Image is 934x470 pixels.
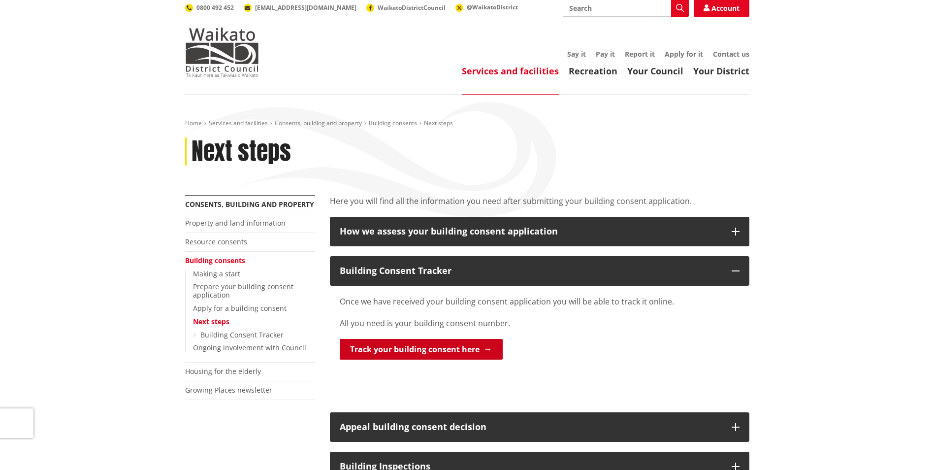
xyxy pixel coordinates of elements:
[625,49,655,59] a: Report it
[330,217,749,246] button: How we assess your building consent application
[244,3,356,12] a: [EMAIL_ADDRESS][DOMAIN_NAME]
[193,303,287,313] a: Apply for a building consent
[330,195,749,207] p: Here you will find all the information you need after submitting your building consent application.
[185,367,261,376] a: Housing for the elderly
[889,429,924,464] iframe: Messenger Launcher
[340,317,740,329] p: All you need is your building consent number.
[185,119,202,127] a: Home
[185,385,272,395] a: Growing Places newsletter
[424,119,453,127] span: Next steps
[185,3,234,12] a: 0800 492 452
[627,65,683,77] a: Your Council
[567,49,586,59] a: Say it
[193,317,229,326] a: Next steps
[340,227,722,236] div: How we assess your building consent application
[185,119,749,128] nav: breadcrumb
[340,422,722,432] div: Appeal building consent decision
[185,256,245,265] a: Building consents
[693,65,749,77] a: Your District
[713,49,749,59] a: Contact us
[185,200,314,209] a: Consents, building and property
[185,218,286,228] a: Property and land information
[193,343,306,352] a: Ongoing involvement with Council
[330,256,749,286] button: Building Consent Tracker
[369,119,417,127] a: Building consents
[330,412,749,442] button: Appeal building consent decision
[378,3,446,12] span: WaikatoDistrictCouncil
[366,3,446,12] a: WaikatoDistrictCouncil
[200,330,284,339] a: Building Consent Tracker
[340,339,503,360] a: Track your building consent here
[193,282,293,300] a: Prepare your building consent application
[185,237,247,246] a: Resource consents
[665,49,703,59] a: Apply for it
[185,28,259,77] img: Waikato District Council - Te Kaunihera aa Takiwaa o Waikato
[275,119,362,127] a: Consents, building and property
[340,266,722,276] div: Building Consent Tracker
[192,137,291,166] h1: Next steps
[462,65,559,77] a: Services and facilities
[596,49,615,59] a: Pay it
[455,3,518,11] a: @WaikatoDistrict
[193,269,240,278] a: Making a start
[467,3,518,11] span: @WaikatoDistrict
[255,3,356,12] span: [EMAIL_ADDRESS][DOMAIN_NAME]
[209,119,268,127] a: Services and facilities
[340,296,740,307] p: Once we have received your building consent application you will be able to track it online.
[569,65,617,77] a: Recreation
[196,3,234,12] span: 0800 492 452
